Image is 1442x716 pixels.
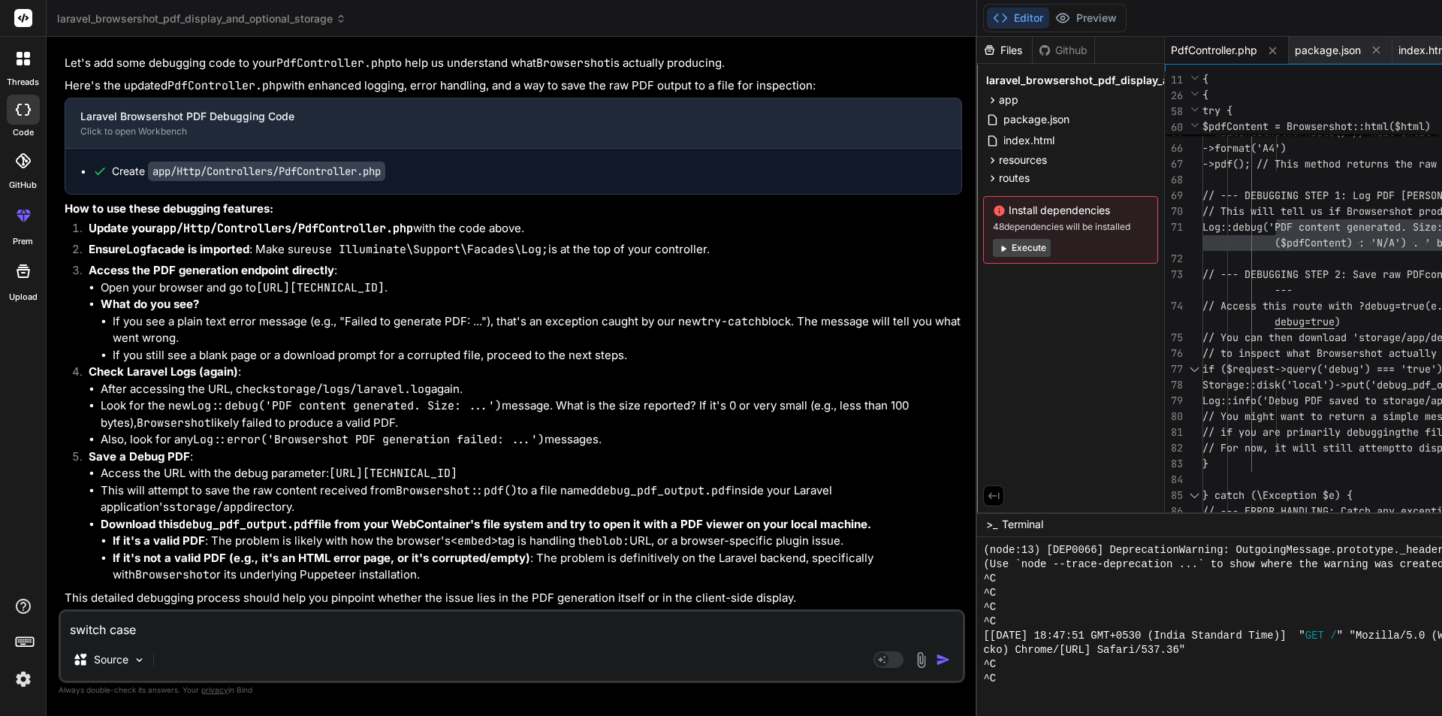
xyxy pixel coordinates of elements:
div: 74 [1165,298,1183,314]
label: GitHub [9,179,37,192]
span: routes [999,171,1030,186]
span: ) [1335,315,1341,328]
code: storage/app [169,500,243,515]
code: blob: [596,533,629,548]
div: 69 [1165,188,1183,204]
span: 26 [1165,88,1183,104]
span: ^C [983,672,996,686]
code: debug_pdf_output.pdf [179,517,314,532]
label: code [13,126,34,139]
div: 85 [1165,488,1183,503]
span: ->pdf(); // This method returns th [1202,157,1407,171]
div: 73 [1165,267,1183,282]
p: : [89,364,962,381]
div: 66 [1165,140,1183,156]
code: Browsershot [137,415,211,431]
span: ^C [983,600,996,615]
span: Log::info('Debug PDF saved to stor [1202,394,1407,407]
p: with the code above. [89,220,962,237]
div: 84 [1165,472,1183,488]
span: ^C [983,657,996,672]
span: ^C [983,615,996,629]
span: } [1202,457,1208,470]
span: Storage::disk('local')->put('debug [1202,378,1407,391]
label: Upload [9,291,38,304]
p: Here's the updated with enhanced logging, error handling, and a way to save the raw PDF output to... [65,77,962,95]
label: prem [13,235,33,248]
div: 71 [1165,219,1183,235]
strong: Update your [89,221,413,235]
span: // if you are primarily debugging [1202,425,1401,439]
code: use Illuminate\Support\Facades\Log; [312,242,548,257]
li: Look for the new message. What is the size reported? If it's 0 or very small (e.g., less than 100... [101,397,962,431]
code: debug_pdf_output.pdf [596,483,732,498]
p: Let's add some debugging code to your to help us understand what is actually producing. [65,55,962,72]
div: 72 [1165,251,1183,267]
div: 78 [1165,377,1183,393]
li: Open your browser and go to . [101,279,962,297]
span: index.html [1002,131,1056,150]
strong: Ensure facade is imported [89,242,249,256]
div: Laravel Browsershot PDF Debugging Code [80,109,922,124]
code: Log::error('Browsershot PDF generation failed: ...') [193,432,545,447]
div: 75 [1165,330,1183,346]
li: If you still see a blank page or a download prompt for a corrupted file, proceed to the next steps. [113,347,962,364]
span: Install dependencies [993,203,1148,218]
span: cko) Chrome/[URL] Safari/537.36" [983,643,1185,657]
span: laravel_browsershot_pdf_display_and_optional_storage [57,11,346,26]
button: Laravel Browsershot PDF Debugging CodeClick to open Workbench [65,98,937,148]
img: attachment [913,651,930,669]
strong: How to use these debugging features: [65,201,273,216]
div: 70 [1165,204,1183,219]
span: // --- ERROR HANDLING: Catch any excep [1202,504,1431,518]
span: --- [1275,283,1293,297]
span: 58 [1165,104,1183,119]
span: } catch (\Exception $e) { [1202,488,1353,502]
div: 82 [1165,440,1183,456]
code: storage/logs/laravel.log [269,382,431,397]
span: // to inspect what Browsershot actuall [1202,346,1431,360]
div: 83 [1165,456,1183,472]
span: 11 [1165,72,1183,88]
div: Create [112,164,385,179]
span: // For now, it will still attempt [1202,441,1401,455]
img: icon [936,652,951,667]
div: 79 [1165,393,1183,409]
strong: If it's a valid PDF [113,533,205,548]
span: package.json [1002,110,1071,128]
span: { [1202,72,1208,86]
p: : [89,262,962,279]
li: After accessing the URL, check again. [101,381,962,398]
span: ^C [983,586,996,600]
li: : The problem is likely with how the browser's tag is handling the URL, or a browser-specific plu... [113,533,962,550]
strong: Access the PDF generation endpoint directly [89,263,334,277]
div: 81 [1165,424,1183,440]
span: try { [1202,104,1232,117]
code: Browsershot [135,567,210,582]
span: $pdfContent = Browsershot::html($html) [1202,119,1431,133]
span: GET [1305,629,1324,643]
span: if ($request->query('debug') === 'true [1202,362,1431,376]
span: 60 [1165,119,1183,135]
code: try-catch [701,314,762,329]
strong: Save a Debug PDF [89,449,190,464]
div: 76 [1165,346,1183,361]
div: 77 [1165,361,1183,377]
span: ^C [983,572,996,586]
button: Execute [993,239,1051,257]
li: If you see a plain text error message (e.g., "Failed to generate PDF: ..."), that's an exception ... [113,313,962,347]
code: PdfController.php [167,78,282,93]
span: package.json [1295,43,1361,58]
code: app/Http/Controllers/PdfController.php [156,221,413,236]
span: Terminal [1002,517,1043,532]
button: Preview [1049,8,1123,29]
code: Log::debug('PDF content generated. Size: ...') [191,398,502,413]
div: 67 [1165,156,1183,172]
label: threads [7,76,39,89]
div: Github [1033,43,1094,58]
code: [URL][TECHNICAL_ID] [329,466,457,481]
textarea: switch case [61,612,963,639]
span: debug=true [1275,315,1335,328]
code: app/Http/Controllers/PdfController.php [148,162,385,181]
code: <embed> [451,533,498,548]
